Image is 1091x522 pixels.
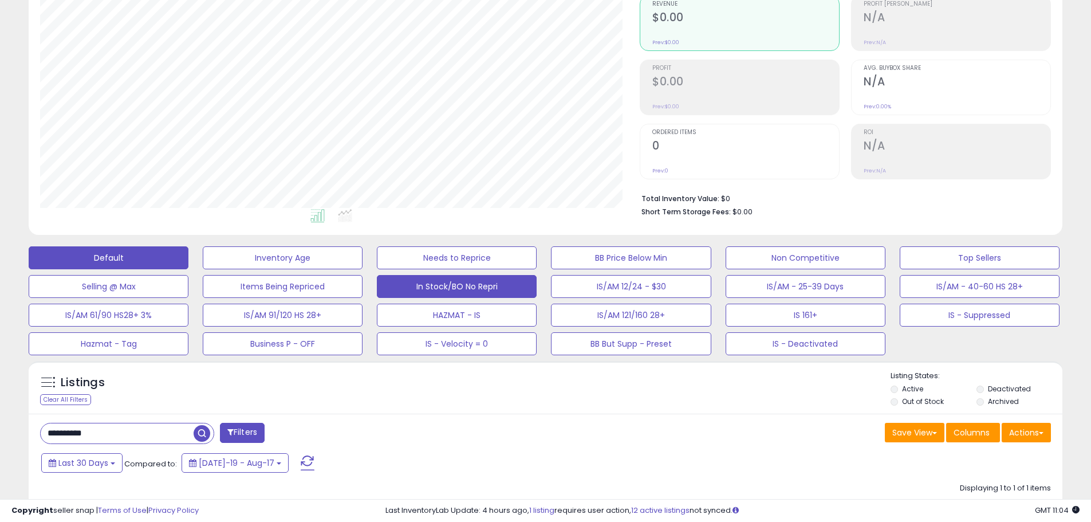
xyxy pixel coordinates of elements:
[954,427,990,438] span: Columns
[377,246,537,269] button: Needs to Reprice
[641,191,1042,205] li: $0
[864,139,1050,155] h2: N/A
[652,139,839,155] h2: 0
[551,332,711,355] button: BB But Supp - Preset
[203,246,363,269] button: Inventory Age
[732,206,753,217] span: $0.00
[864,103,891,110] small: Prev: 0.00%
[377,332,537,355] button: IS - Velocity = 0
[551,246,711,269] button: BB Price Below Min
[148,505,199,516] a: Privacy Policy
[203,304,363,327] button: IS/AM 91/120 HS 28+
[885,423,944,442] button: Save View
[652,39,679,46] small: Prev: $0.00
[864,167,886,174] small: Prev: N/A
[902,384,923,394] label: Active
[11,505,53,516] strong: Copyright
[652,129,839,136] span: Ordered Items
[902,397,944,406] label: Out of Stock
[203,332,363,355] button: Business P - OFF
[726,304,885,327] button: IS 161+
[726,332,885,355] button: IS - Deactivated
[988,397,1019,406] label: Archived
[864,75,1050,91] h2: N/A
[124,458,177,469] span: Compared to:
[652,1,839,7] span: Revenue
[61,375,105,391] h5: Listings
[900,246,1060,269] button: Top Sellers
[98,505,147,516] a: Terms of Use
[946,423,1000,442] button: Columns
[900,275,1060,298] button: IS/AM - 40-60 HS 28+
[11,505,199,516] div: seller snap | |
[960,483,1051,494] div: Displaying 1 to 1 of 1 items
[41,453,123,473] button: Last 30 Days
[641,207,731,217] b: Short Term Storage Fees:
[199,457,274,469] span: [DATE]-19 - Aug-17
[29,246,188,269] button: Default
[864,39,886,46] small: Prev: N/A
[29,332,188,355] button: Hazmat - Tag
[641,194,719,203] b: Total Inventory Value:
[726,275,885,298] button: IS/AM - 25-39 Days
[988,384,1031,394] label: Deactivated
[1002,423,1051,442] button: Actions
[551,275,711,298] button: IS/AM 12/24 - $30
[864,11,1050,26] h2: N/A
[652,75,839,91] h2: $0.00
[29,275,188,298] button: Selling @ Max
[551,304,711,327] button: IS/AM 121/160 28+
[864,65,1050,72] span: Avg. Buybox Share
[900,304,1060,327] button: IS - Suppressed
[58,457,108,469] span: Last 30 Days
[377,275,537,298] button: In Stock/BO No Repri
[652,103,679,110] small: Prev: $0.00
[891,371,1062,382] p: Listing States:
[385,505,1080,516] div: Last InventoryLab Update: 4 hours ago, requires user action, not synced.
[652,11,839,26] h2: $0.00
[864,1,1050,7] span: Profit [PERSON_NAME]
[864,129,1050,136] span: ROI
[726,246,885,269] button: Non Competitive
[182,453,289,473] button: [DATE]-19 - Aug-17
[29,304,188,327] button: IS/AM 61/90 HS28+ 3%
[377,304,537,327] button: HAZMAT - IS
[631,505,690,516] a: 12 active listings
[203,275,363,298] button: Items Being Repriced
[529,505,554,516] a: 1 listing
[220,423,265,443] button: Filters
[652,167,668,174] small: Prev: 0
[40,394,91,405] div: Clear All Filters
[652,65,839,72] span: Profit
[1035,505,1080,516] span: 2025-09-17 11:04 GMT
